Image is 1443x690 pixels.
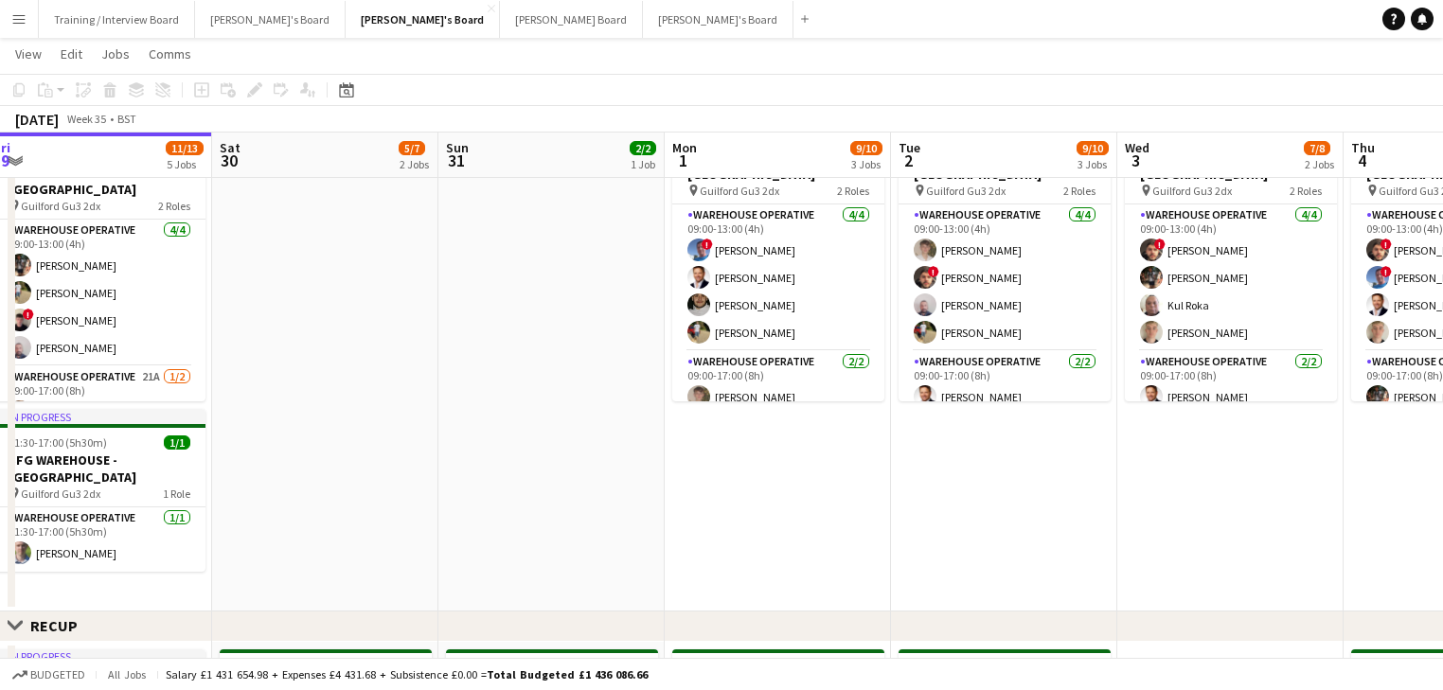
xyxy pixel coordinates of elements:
[8,42,49,66] a: View
[101,45,130,62] span: Jobs
[487,667,648,681] span: Total Budgeted £1 436 086.66
[61,45,82,62] span: Edit
[195,1,346,38] button: [PERSON_NAME]'s Board
[117,112,136,126] div: BST
[30,668,85,681] span: Budgeted
[104,667,150,681] span: All jobs
[9,664,88,685] button: Budgeted
[500,1,643,38] button: [PERSON_NAME] Board
[39,1,195,38] button: Training / Interview Board
[166,667,648,681] div: Salary £1 431 654.98 + Expenses £4 431.68 + Subsistence £0.00 =
[30,616,93,635] div: RECUP
[643,1,793,38] button: [PERSON_NAME]'s Board
[149,45,191,62] span: Comms
[346,1,500,38] button: [PERSON_NAME]'s Board
[141,42,199,66] a: Comms
[53,42,90,66] a: Edit
[94,42,137,66] a: Jobs
[62,112,110,126] span: Week 35
[15,110,59,129] div: [DATE]
[15,45,42,62] span: View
